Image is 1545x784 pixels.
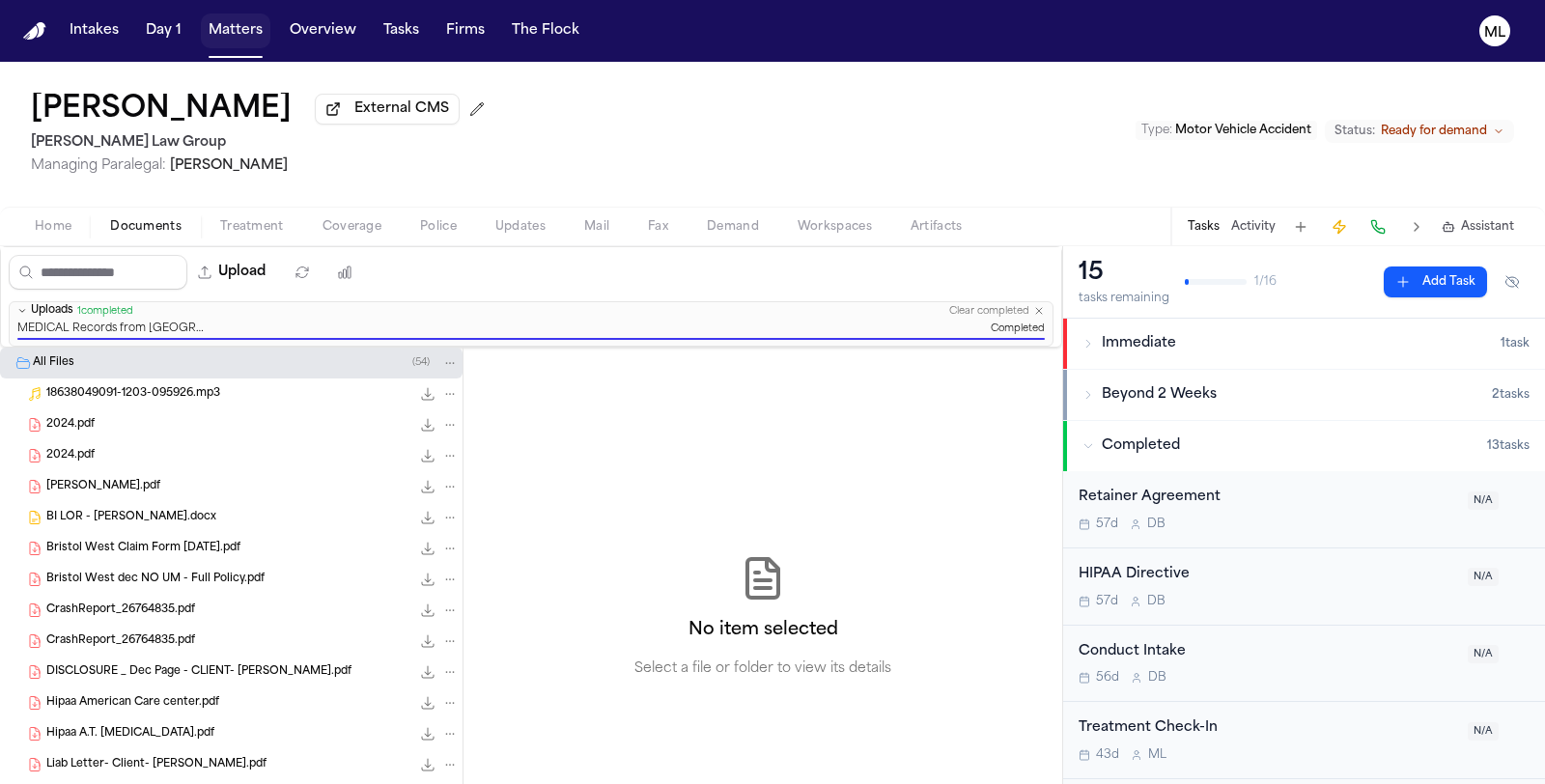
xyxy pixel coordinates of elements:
span: External CMS [354,99,449,119]
button: Download Hipaa American Care center.pdf [418,693,437,713]
span: Motor Vehicle Accident [1175,125,1311,136]
span: 57d [1096,594,1118,609]
button: Download Liab Letter- Client- Ruby Cunningham.pdf [418,755,437,774]
span: Mail [584,219,609,235]
button: Assistant [1442,219,1514,235]
div: HIPAA Directive [1079,564,1456,586]
span: Immediate [1102,334,1176,353]
button: Change status from Ready for demand [1325,120,1514,143]
span: 2024.pdf [46,448,95,464]
button: Download 18638049091-1203-095926.mp3 [418,384,437,404]
span: Updates [495,219,546,235]
span: Uploads [31,304,73,319]
p: Select a file or folder to view its details [634,659,891,679]
div: Open task: Treatment Check-In [1063,702,1545,779]
span: N/A [1468,645,1499,663]
button: The Flock [504,14,587,48]
span: N/A [1468,491,1499,510]
span: M L [1148,747,1166,763]
button: Intakes [62,14,126,48]
span: Bristol West dec NO UM - Full Policy.pdf [46,572,265,588]
span: 2024.pdf [46,417,95,434]
span: CrashReport_26764835.pdf [46,602,195,619]
div: Open task: Retainer Agreement [1063,471,1545,548]
button: Download DISCLOSURE _ Dec Page - CLIENT- R. CUNNINGHAM.pdf [418,662,437,682]
button: Matters [201,14,270,48]
span: Home [35,219,71,235]
img: Finch Logo [23,22,46,41]
span: Fax [648,219,668,235]
button: Firms [438,14,492,48]
span: Type : [1141,125,1172,136]
div: 15 [1079,258,1169,289]
button: Immediate1task [1063,319,1545,369]
div: Open task: HIPAA Directive [1063,548,1545,626]
button: Beyond 2 Weeks2tasks [1063,370,1545,420]
input: Search files [9,255,187,290]
span: Hipaa American Care center.pdf [46,695,219,712]
button: Download Bristol West Claim Form 10.30.2024.pdf [418,539,437,558]
span: Liab Letter- Client- [PERSON_NAME].pdf [46,757,267,773]
span: Ready for demand [1381,124,1487,139]
span: 18638049091-1203-095926.mp3 [46,386,220,403]
span: Bristol West Claim Form [DATE].pdf [46,541,240,557]
a: Home [23,22,46,41]
button: Download Bristol West dec NO UM - Full Policy.pdf [418,570,437,589]
span: BI LOR - [PERSON_NAME].docx [46,510,216,526]
span: 56d [1096,670,1119,686]
span: 1 completed [77,305,133,318]
span: [PERSON_NAME] [170,158,288,173]
span: 57d [1096,517,1118,532]
button: Download 2024.pdf [418,415,437,434]
div: Treatment Check-In [1079,717,1456,740]
span: D B [1147,517,1166,532]
span: N/A [1468,722,1499,741]
span: D B [1147,594,1166,609]
span: 43d [1096,747,1119,763]
span: Demand [707,219,759,235]
button: Uploads1completedClear completed [10,302,1053,321]
div: Open task: Conduct Intake [1063,626,1545,703]
span: DISCLOSURE _ Dec Page - CLIENT- [PERSON_NAME].pdf [46,664,351,681]
button: Activity [1231,219,1276,235]
button: Tasks [1188,219,1220,235]
button: Download BI LOR - Ruby Cunningham.docx [418,508,437,527]
button: Download Hipaa A.T. Radiology.pdf [418,724,437,743]
span: Treatment [220,219,284,235]
span: Beyond 2 Weeks [1102,385,1217,405]
button: Completed13tasks [1063,421,1545,471]
span: 13 task s [1487,438,1530,454]
span: MEDICAL Records from [GEOGRAPHIC_DATA] ER.pdf [17,322,211,337]
h1: [PERSON_NAME] [31,93,292,127]
h2: [PERSON_NAME] Law Group [31,131,492,154]
button: Upload [187,255,277,290]
text: ML [1484,26,1505,40]
span: 1 task [1501,336,1530,351]
button: Create Immediate Task [1326,213,1353,240]
button: Download CrashReport_26764835.pdf [418,631,437,651]
a: Day 1 [138,14,189,48]
span: Coverage [323,219,381,235]
span: Completed [1102,436,1180,456]
button: Add Task [1384,266,1487,297]
span: D B [1148,670,1166,686]
button: Clear completed [949,305,1029,318]
div: Retainer Agreement [1079,487,1456,509]
button: Add Task [1287,213,1314,240]
span: 2 task s [1492,387,1530,403]
button: Download CrashReport_26764835.pdf [418,601,437,620]
div: Conduct Intake [1079,641,1456,663]
button: Edit Type: Motor Vehicle Accident [1136,121,1317,140]
button: Download Ack- Cunningham.pdf [418,477,437,496]
span: Workspaces [798,219,872,235]
button: Tasks [376,14,427,48]
span: ( 54 ) [412,357,430,368]
span: Hipaa A.T. [MEDICAL_DATA].pdf [46,726,214,742]
span: All Files [33,355,74,372]
span: Completed [991,322,1045,337]
button: Make a Call [1364,213,1391,240]
span: Artifacts [911,219,963,235]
